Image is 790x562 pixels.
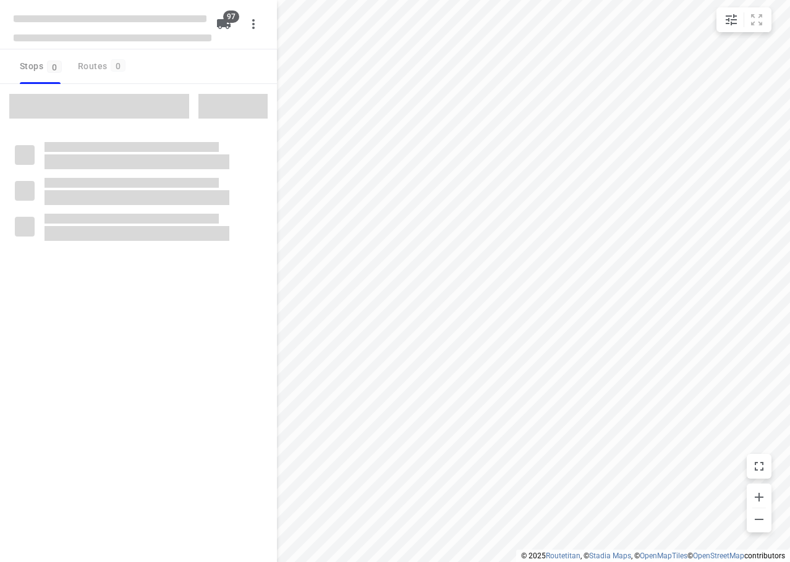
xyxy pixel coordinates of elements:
div: small contained button group [716,7,771,32]
a: OpenStreetMap [693,552,744,560]
a: Routetitan [546,552,580,560]
button: Map settings [719,7,744,32]
li: © 2025 , © , © © contributors [521,552,785,560]
a: OpenMapTiles [640,552,687,560]
a: Stadia Maps [589,552,631,560]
